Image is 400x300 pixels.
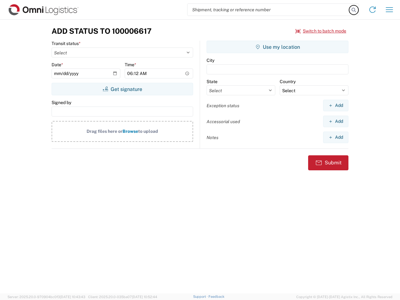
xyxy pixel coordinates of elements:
[138,129,158,134] span: to upload
[308,155,348,170] button: Submit
[187,4,349,16] input: Shipment, tracking or reference number
[125,62,136,67] label: Time
[52,100,71,105] label: Signed by
[280,79,296,84] label: Country
[295,26,346,36] button: Switch to batch mode
[52,83,193,95] button: Get signature
[323,116,348,127] button: Add
[323,100,348,111] button: Add
[88,295,157,299] span: Client: 2025.20.0-035ba07
[207,135,218,140] label: Notes
[87,129,122,134] span: Drag files here or
[296,294,392,300] span: Copyright © [DATE]-[DATE] Agistix Inc., All Rights Reserved
[122,129,138,134] span: Browse
[323,132,348,143] button: Add
[207,57,214,63] label: City
[207,103,239,108] label: Exception status
[7,295,85,299] span: Server: 2025.20.0-970904bc0f3
[207,119,240,124] label: Accessorial used
[208,295,224,298] a: Feedback
[52,27,152,36] h3: Add Status to 100006617
[207,41,348,53] button: Use my location
[52,41,81,46] label: Transit status
[132,295,157,299] span: [DATE] 10:52:44
[207,79,217,84] label: State
[60,295,85,299] span: [DATE] 10:43:43
[52,62,63,67] label: Date
[193,295,209,298] a: Support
